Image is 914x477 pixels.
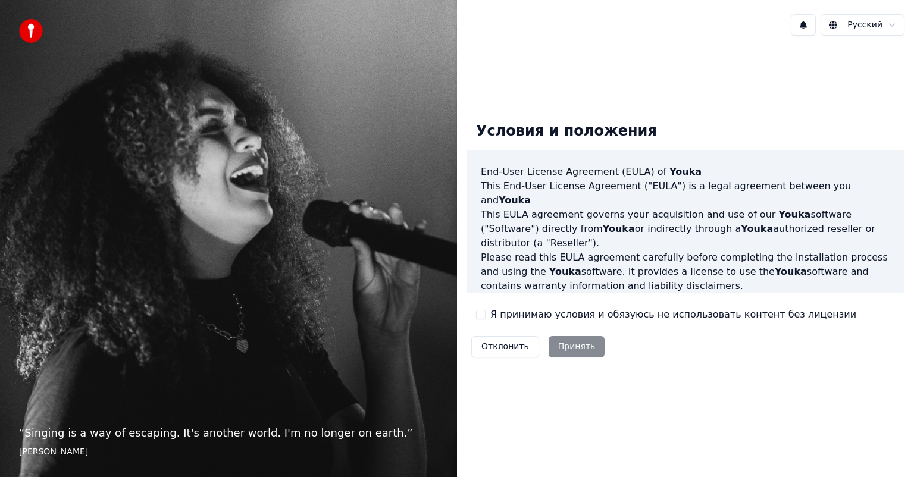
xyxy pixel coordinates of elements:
[741,223,773,234] span: Youka
[778,209,810,220] span: Youka
[549,266,581,277] span: Youka
[19,446,438,458] footer: [PERSON_NAME]
[467,112,666,150] div: Условия и положения
[481,165,890,179] h3: End-User License Agreement (EULA) of
[19,425,438,441] p: “ Singing is a way of escaping. It's another world. I'm no longer on earth. ”
[775,266,807,277] span: Youka
[481,208,890,250] p: This EULA agreement governs your acquisition and use of our software ("Software") directly from o...
[481,293,890,350] p: If you register for a free trial of the software, this EULA agreement will also govern that trial...
[499,194,531,206] span: Youka
[471,336,539,357] button: Отклонить
[481,250,890,293] p: Please read this EULA agreement carefully before completing the installation process and using th...
[490,307,856,322] label: Я принимаю условия и обязуюсь не использовать контент без лицензии
[19,19,43,43] img: youka
[481,179,890,208] p: This End-User License Agreement ("EULA") is a legal agreement between you and
[669,166,702,177] span: Youka
[603,223,635,234] span: Youka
